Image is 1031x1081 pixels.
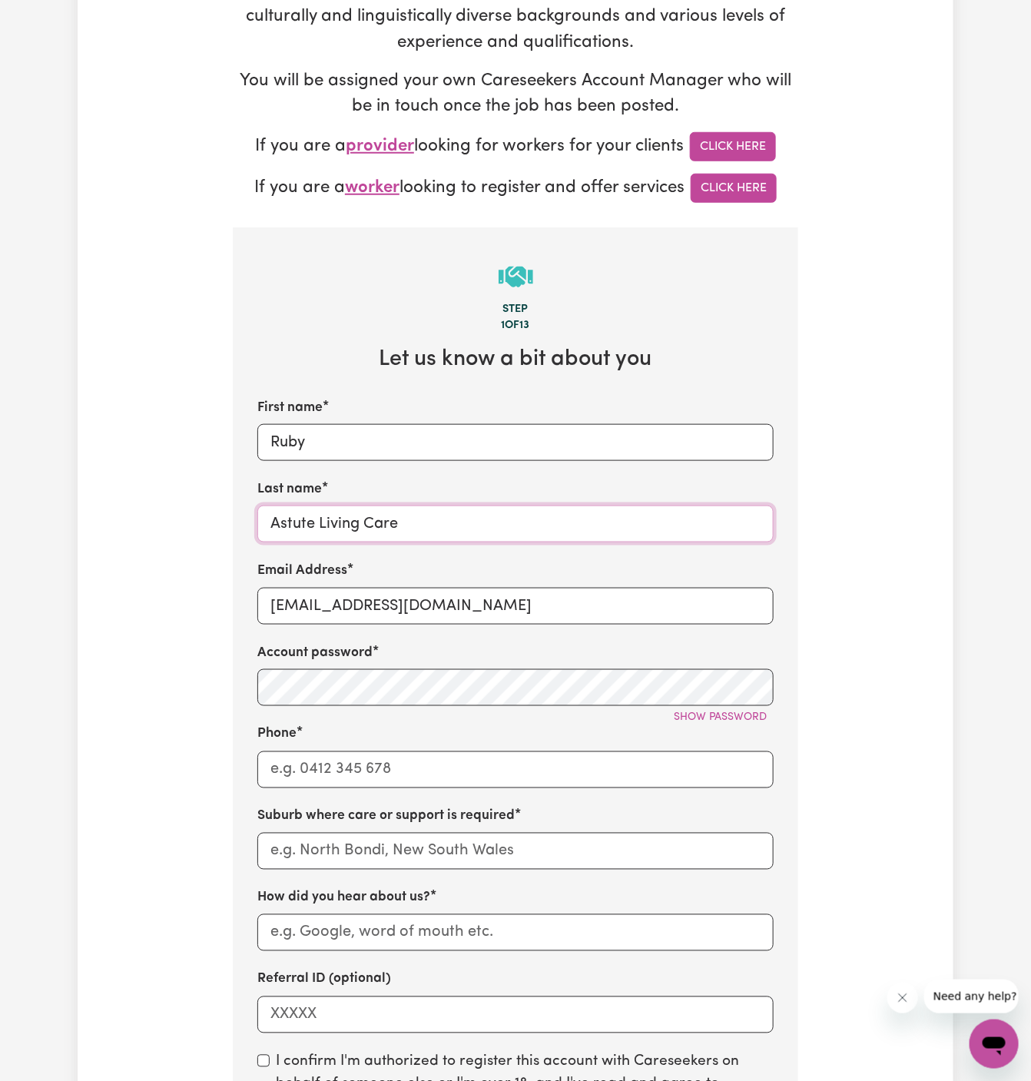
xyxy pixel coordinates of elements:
span: provider [346,138,414,155]
input: e.g. Diana [257,424,774,461]
label: First name [257,398,323,418]
a: Click Here [691,174,777,203]
iframe: Close message [887,983,918,1013]
a: Click Here [690,132,776,161]
input: e.g. Rigg [257,506,774,542]
p: If you are a looking for workers for your clients [233,132,798,161]
label: How did you hear about us? [257,888,430,908]
span: worker [345,179,399,197]
div: Step [257,301,774,318]
label: Referral ID (optional) [257,970,391,990]
label: Account password [257,643,373,663]
iframe: Message from company [924,980,1019,1013]
button: Show password [667,706,774,730]
label: Email Address [257,561,347,581]
div: 1 of 13 [257,317,774,334]
input: e.g. 0412 345 678 [257,751,774,788]
p: If you are a looking to register and offer services [233,174,798,203]
input: e.g. Google, word of mouth etc. [257,914,774,951]
iframe: Button to launch messaging window [970,1020,1019,1069]
label: Suburb where care or support is required [257,807,515,827]
span: Show password [674,712,767,724]
label: Phone [257,725,297,744]
input: XXXXX [257,996,774,1033]
p: You will be assigned your own Careseekers Account Manager who will be in touch once the job has b... [233,68,798,120]
input: e.g. diana.rigg@yahoo.com.au [257,588,774,625]
h2: Let us know a bit about you [257,347,774,373]
label: Last name [257,479,322,499]
input: e.g. North Bondi, New South Wales [257,833,774,870]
